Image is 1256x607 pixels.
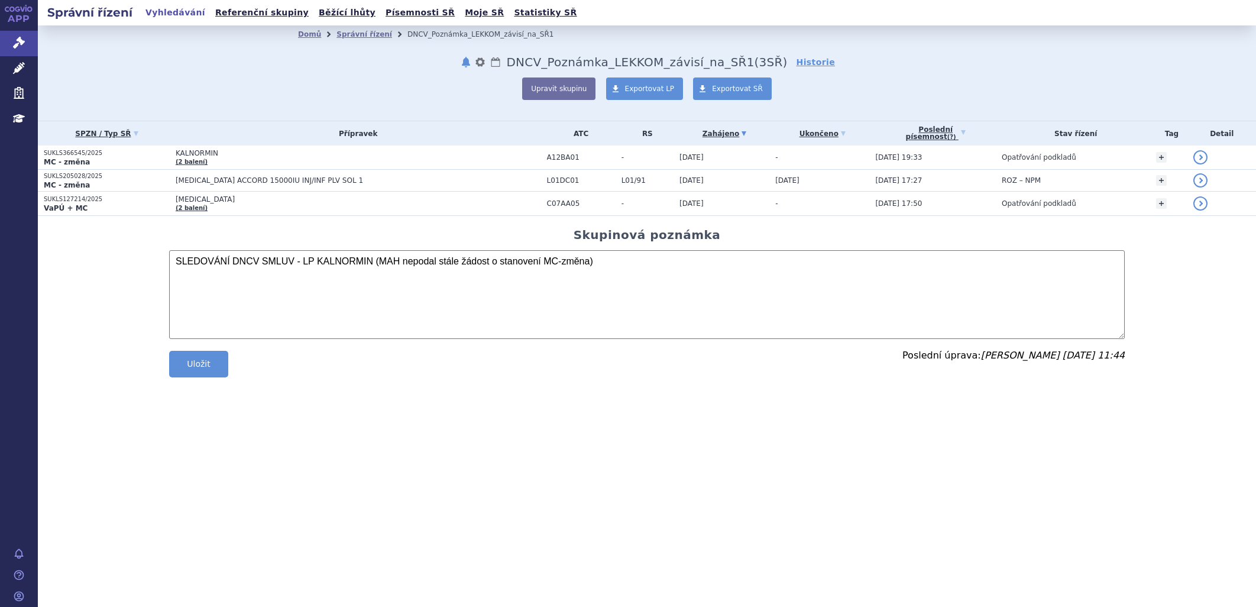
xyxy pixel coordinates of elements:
a: Správní řízení [336,30,392,38]
p: SUKLS205028/2025 [44,172,170,180]
abbr: (?) [947,134,956,141]
a: Historie [797,56,836,68]
strong: MC - změna [44,181,90,189]
span: - [621,153,674,162]
a: + [1156,152,1167,163]
th: Detail [1187,121,1256,146]
a: Moje SŘ [461,5,507,21]
a: Referenční skupiny [212,5,312,21]
h2: Správní řízení [38,4,142,21]
a: (2 balení) [176,159,208,165]
a: detail [1193,173,1208,188]
span: [DATE] [775,176,799,185]
a: + [1156,198,1167,209]
a: Vyhledávání [142,5,209,21]
a: Domů [298,30,321,38]
span: ( SŘ) [755,55,788,69]
h2: Skupinová poznámka [574,228,721,242]
span: [DATE] [679,199,704,208]
span: [MEDICAL_DATA] [176,195,471,204]
a: Ukončeno [775,125,869,142]
span: - [621,199,674,208]
th: Stav řízení [996,121,1150,146]
span: DNCV_Poznámka_LEKKOM_závisí_na_SŘ1 [506,55,754,69]
p: SUKLS127214/2025 [44,195,170,204]
li: DNCV_Poznámka_LEKKOM_závisí_na_SŘ1 [407,25,569,43]
th: Přípravek [170,121,541,146]
a: + [1156,175,1167,186]
button: nastavení [474,55,486,69]
span: L01/91 [621,176,674,185]
span: [DATE] 17:27 [875,176,922,185]
p: Poslední úprava: [902,351,1125,360]
span: C07AA05 [547,199,616,208]
a: detail [1193,150,1208,164]
button: notifikace [460,55,472,69]
span: Opatřování podkladů [1002,199,1076,208]
th: Tag [1150,121,1188,146]
span: [DATE] 11:44 [1063,350,1125,361]
span: A12BA01 [547,153,616,162]
a: Písemnosti SŘ [382,5,458,21]
a: detail [1193,196,1208,211]
a: Exportovat LP [606,78,684,100]
span: L01DC01 [547,176,616,185]
span: ROZ – NPM [1002,176,1041,185]
span: [DATE] [679,153,704,162]
button: Upravit skupinu [522,78,595,100]
th: RS [616,121,674,146]
a: Exportovat SŘ [693,78,772,100]
a: SPZN / Typ SŘ [44,125,170,142]
span: - [775,199,778,208]
a: Poslednípísemnost(?) [875,121,996,146]
span: - [775,153,778,162]
th: ATC [541,121,616,146]
a: Běžící lhůty [315,5,379,21]
strong: MC - změna [44,158,90,166]
span: Exportovat LP [625,85,675,93]
span: [MEDICAL_DATA] ACCORD 15000IU INJ/INF PLV SOL 1 [176,176,471,185]
textarea: SLEDOVÁNÍ DNCV SMLUV - LP KALNORMIN (MAH nepodal stále žádost o stanovení MC-změna) [169,250,1125,339]
span: Opatřování podkladů [1002,153,1076,162]
button: Uložit [169,351,228,377]
p: SUKLS366545/2025 [44,149,170,157]
a: (2 balení) [176,205,208,211]
span: [PERSON_NAME] [981,350,1060,361]
strong: VaPÚ + MC [44,204,88,212]
span: KALNORMIN [176,149,471,157]
span: Exportovat SŘ [712,85,763,93]
span: [DATE] 17:50 [875,199,922,208]
span: [DATE] [679,176,704,185]
span: 3 [759,55,767,69]
span: [DATE] 19:33 [875,153,922,162]
a: Statistiky SŘ [510,5,580,21]
a: Zahájeno [679,125,769,142]
a: Lhůty [490,55,501,69]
